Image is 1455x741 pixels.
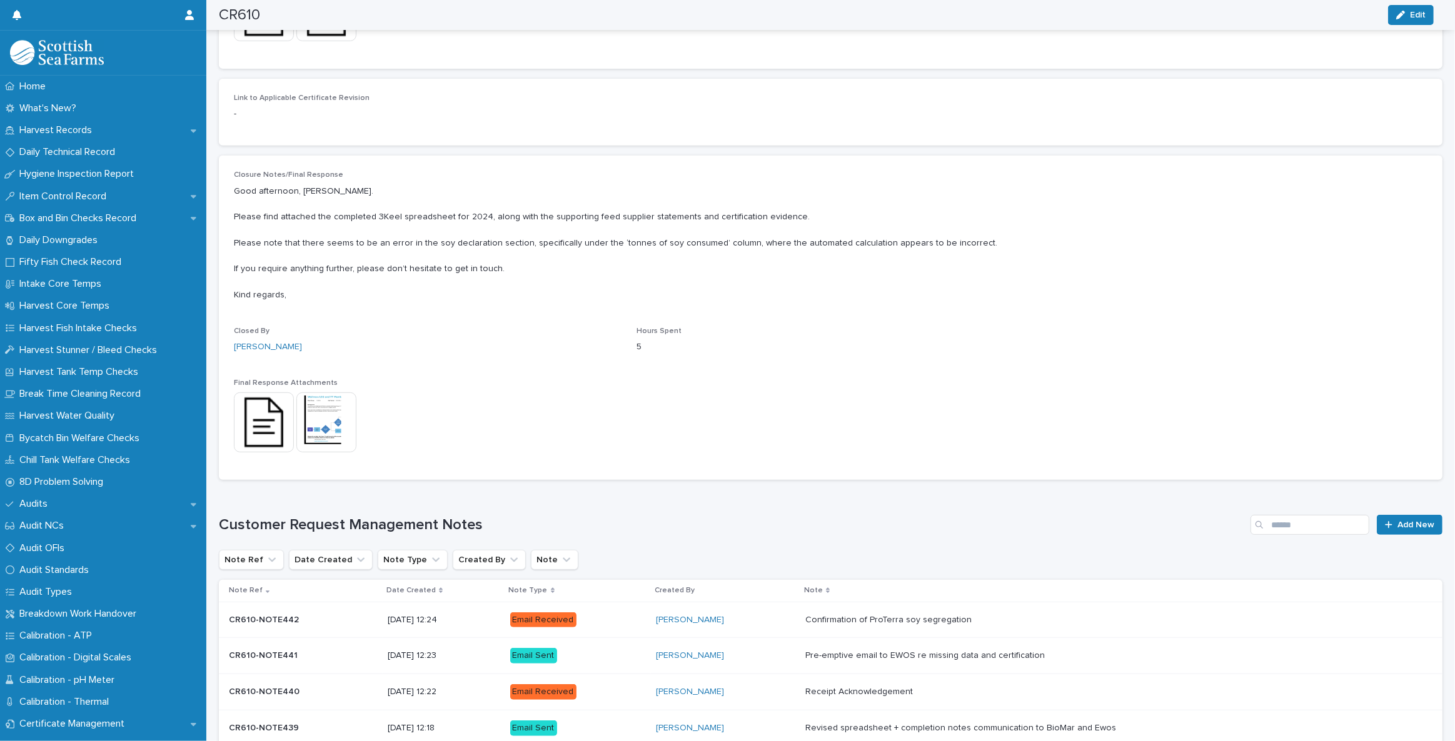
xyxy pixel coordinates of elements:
span: Edit [1410,11,1426,19]
a: [PERSON_NAME] [656,650,724,661]
button: Note Ref [219,550,284,570]
div: Email Received [510,684,576,700]
p: Box and Bin Checks Record [14,212,146,224]
tr: CR610-NOTE441CR610-NOTE441 [DATE] 12:23Email Sent[PERSON_NAME] Pre-emptive email to EWOS re missi... [219,638,1442,674]
p: Calibration - ATP [14,630,102,642]
button: Created By [453,550,526,570]
button: Date Created [289,550,373,570]
p: Note Ref [229,584,263,597]
p: [DATE] 12:18 [388,723,500,734]
p: Audit NCs [14,520,74,532]
p: Note [804,584,823,597]
p: Daily Technical Record [14,146,125,158]
a: [PERSON_NAME] [234,341,302,354]
span: Closed By [234,327,269,335]
p: Audit OFIs [14,542,74,554]
p: Harvest Tank Temp Checks [14,366,148,378]
p: Fifty Fish Check Record [14,256,131,268]
button: Note Type [378,550,448,570]
span: Closure Notes/Final Response [234,171,343,179]
p: Pre-emptive email to EWOS re missing data and certification [805,648,1047,661]
p: 8D Problem Solving [14,476,113,488]
p: Intake Core Temps [14,278,111,290]
p: [DATE] 12:24 [388,615,500,625]
button: Edit [1388,5,1434,25]
a: [PERSON_NAME] [656,615,724,625]
p: Harvest Records [14,124,102,136]
p: Item Control Record [14,191,116,202]
p: [DATE] 12:22 [388,687,500,697]
p: Harvest Core Temps [14,300,119,312]
p: Receipt Acknowledgement [805,684,915,697]
p: Calibration - Digital Scales [14,652,141,664]
p: Daily Downgrades [14,234,108,246]
h1: Customer Request Management Notes [219,516,1246,534]
p: Harvest Fish Intake Checks [14,322,147,334]
p: Audit Standards [14,564,99,576]
p: Certificate Management [14,718,134,730]
p: Bycatch Bin Welfare Checks [14,432,149,444]
p: Break Time Cleaning Record [14,388,151,400]
p: Date Created [386,584,436,597]
p: CR610-NOTE442 [229,612,301,625]
p: Calibration - pH Meter [14,674,124,686]
p: Hygiene Inspection Report [14,168,144,180]
p: Confirmation of ProTerra soy segregation [805,612,974,625]
button: Note [531,550,578,570]
h2: CR610 [219,6,260,24]
div: Email Received [510,612,576,628]
p: CR610-NOTE440 [229,684,302,697]
p: - [234,107,1427,121]
p: Good afternoon, [PERSON_NAME]. Please find attached the completed 3Keel spreadsheet for 2024, alo... [234,185,1427,302]
span: Hours Spent [637,327,682,335]
p: Breakdown Work Handover [14,608,146,620]
tr: CR610-NOTE442CR610-NOTE442 [DATE] 12:24Email Received[PERSON_NAME] Confirmation of ProTerra soy s... [219,602,1442,638]
p: Created By [655,584,695,597]
span: Add New [1397,520,1434,529]
img: mMrefqRFQpe26GRNOUkG [10,40,104,65]
div: Email Sent [510,720,557,736]
p: Audit Types [14,586,82,598]
p: Home [14,81,56,92]
a: [PERSON_NAME] [656,687,724,697]
p: Note Type [509,584,548,597]
input: Search [1251,515,1369,535]
a: Add New [1377,515,1442,535]
p: CR610-NOTE439 [229,720,301,734]
div: Email Sent [510,648,557,664]
a: [PERSON_NAME] [656,723,724,734]
span: Final Response Attachments [234,379,338,387]
p: [DATE] 12:23 [388,650,500,661]
p: What's New? [14,102,86,114]
p: CR610-NOTE441 [229,648,300,661]
p: Revised spreadsheet + completion notes communication to BioMar and Ewos [805,720,1119,734]
span: Link to Applicable Certificate Revision [234,94,370,102]
p: Harvest Stunner / Bleed Checks [14,344,167,356]
p: Calibration - Thermal [14,696,119,708]
p: Chill Tank Welfare Checks [14,454,140,466]
p: Harvest Water Quality [14,410,124,422]
p: 5 [637,341,1024,354]
tr: CR610-NOTE440CR610-NOTE440 [DATE] 12:22Email Received[PERSON_NAME] Receipt AcknowledgementReceipt... [219,674,1442,710]
p: Audits [14,498,58,510]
